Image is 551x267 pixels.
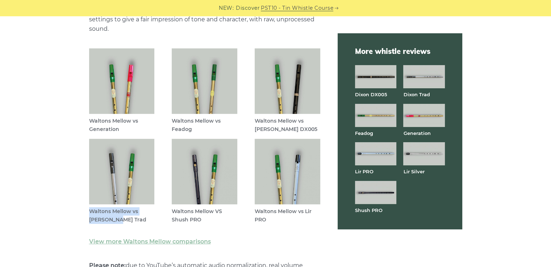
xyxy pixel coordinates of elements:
[355,92,387,97] a: Dixon DX005
[355,65,396,88] img: Dixon DX005 tin whistle full front view
[261,4,333,12] a: PST10 - Tin Whistle Course
[403,92,430,97] a: Dixon Trad
[403,169,424,174] a: Lir Silver
[89,207,155,224] figcaption: Waltons Mellow vs [PERSON_NAME] Trad
[255,117,320,133] figcaption: Waltons Mellow vs [PERSON_NAME] DX005
[236,4,260,12] span: Discover
[355,181,396,204] img: Shuh PRO tin whistle full front view
[355,207,383,213] a: Shush PRO
[355,46,445,56] span: More whistle reviews
[172,117,237,133] figcaption: Waltons Mellow vs Feadog
[355,130,373,136] a: Feadog
[355,169,373,174] a: Lir PRO
[403,142,444,165] img: Lir Silver tin whistle full front view
[403,65,444,88] img: Dixon Trad tin whistle full front view
[403,130,430,136] a: Generation
[255,207,320,224] figcaption: Waltons Mellow vs Lir PRO
[89,117,155,133] figcaption: Waltons Mellow vs Generation
[355,104,396,127] img: Feadog brass tin whistle full front view
[403,104,444,127] img: Generation brass tin whistle full front view
[355,142,396,165] img: Lir PRO aluminum tin whistle full front view
[219,4,234,12] span: NEW:
[172,207,237,224] figcaption: Waltons Mellow VS Shush PRO
[89,238,211,245] a: View more Waltons Mellow comparisons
